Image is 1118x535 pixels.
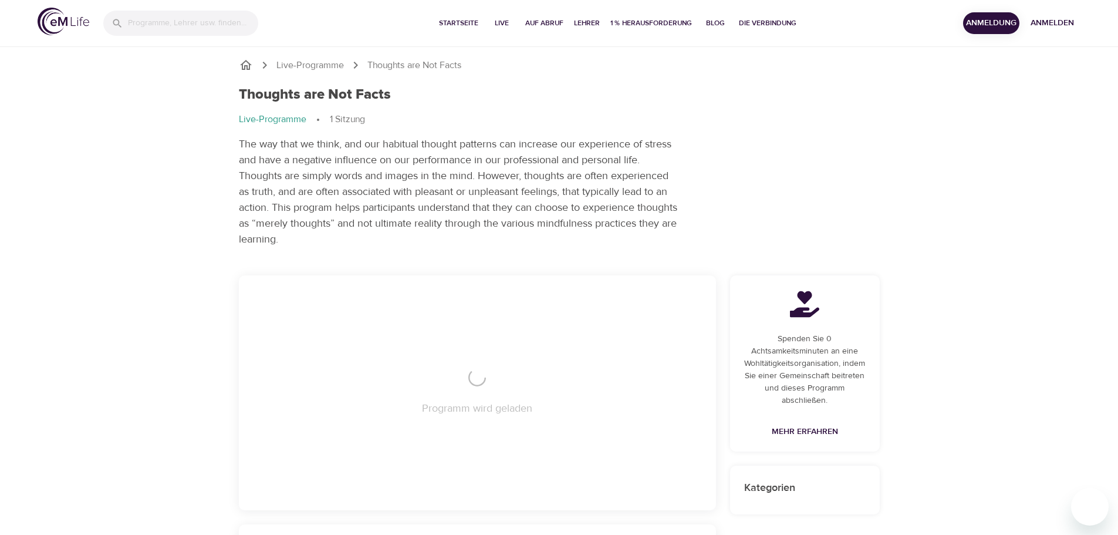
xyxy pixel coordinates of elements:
input: Programme, Lehrer usw. finden... [128,11,258,36]
p: Spenden Sie 0 Achtsamkeitsminuten an eine Wohltätigkeitsorganisation, indem Sie einer Gemeinschaf... [744,333,866,407]
nav: breadcrumb [239,58,880,72]
nav: breadcrumb [239,113,880,127]
span: Blog [701,17,729,29]
span: Lehrer [573,17,601,29]
span: Live [488,17,516,29]
img: logo [38,8,89,35]
p: The way that we think, and our habitual thought patterns can increase our experience of stress an... [239,136,679,247]
a: Mehr erfahren [767,421,843,443]
button: Anmelden [1024,12,1080,34]
p: Kategorien [744,480,866,496]
span: Anmelden [1029,16,1076,31]
a: Live-Programme [276,59,344,72]
span: Mehr erfahren [772,425,838,439]
p: Thoughts are Not Facts [367,59,462,72]
span: Startseite [439,17,478,29]
p: Live-Programme [239,113,306,126]
h1: Thoughts are Not Facts [239,86,391,103]
span: Die Verbindung [739,17,796,29]
p: Programm wird geladen [422,401,532,416]
p: 1 Sitzung [330,113,365,126]
iframe: Schaltfläche zum Öffnen des Messaging-Fensters [1071,488,1109,526]
span: Anmeldung [968,16,1015,31]
span: 1 % Herausforderung [610,17,692,29]
span: Auf Abruf [525,17,563,29]
button: Anmeldung [963,12,1019,34]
